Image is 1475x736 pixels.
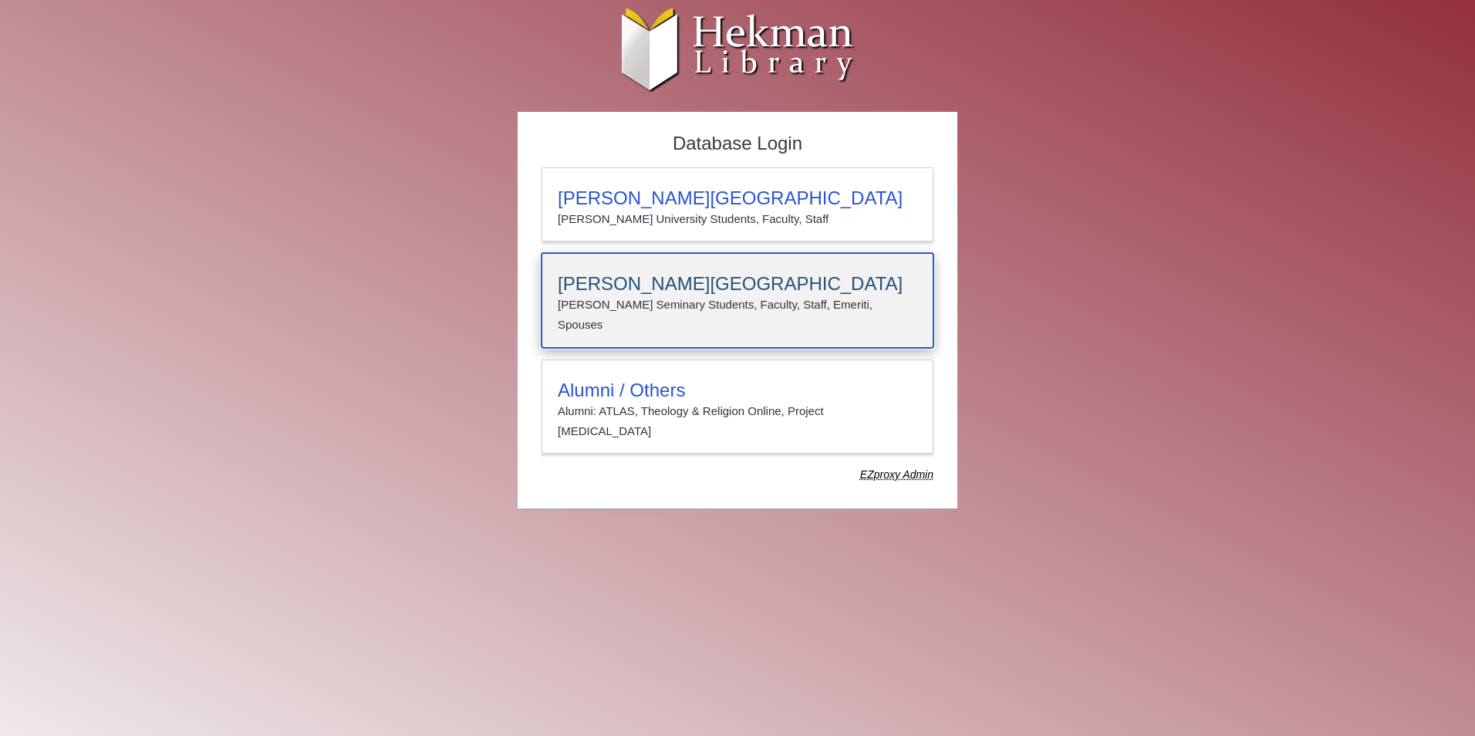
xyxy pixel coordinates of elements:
[534,128,941,160] h2: Database Login
[558,273,917,295] h3: [PERSON_NAME][GEOGRAPHIC_DATA]
[558,187,917,209] h3: [PERSON_NAME][GEOGRAPHIC_DATA]
[542,167,933,241] a: [PERSON_NAME][GEOGRAPHIC_DATA][PERSON_NAME] University Students, Faculty, Staff
[860,468,933,481] dfn: Use Alumni login
[558,209,917,229] p: [PERSON_NAME] University Students, Faculty, Staff
[558,380,917,401] h3: Alumni / Others
[558,295,917,336] p: [PERSON_NAME] Seminary Students, Faculty, Staff, Emeriti, Spouses
[542,253,933,348] a: [PERSON_NAME][GEOGRAPHIC_DATA][PERSON_NAME] Seminary Students, Faculty, Staff, Emeriti, Spouses
[558,401,917,442] p: Alumni: ATLAS, Theology & Religion Online, Project [MEDICAL_DATA]
[558,380,917,442] summary: Alumni / OthersAlumni: ATLAS, Theology & Religion Online, Project [MEDICAL_DATA]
